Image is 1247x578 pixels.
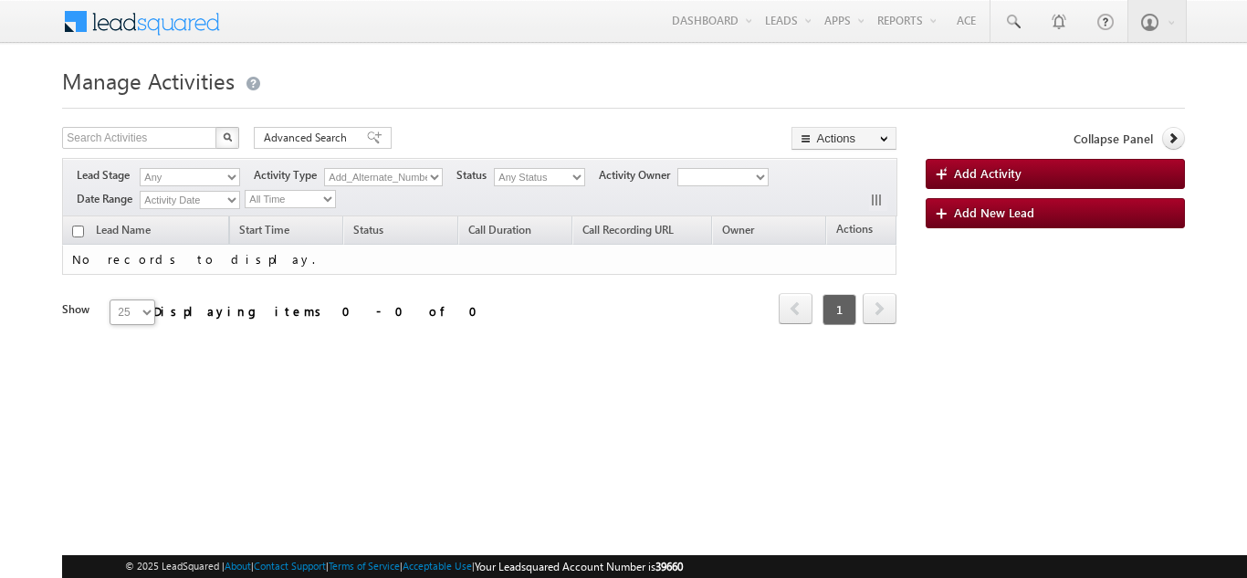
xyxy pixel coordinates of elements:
span: © 2025 LeadSquared | | | | | [125,558,683,575]
span: Call Duration [468,223,531,236]
span: Activity Owner [599,167,677,184]
a: Terms of Service [329,560,400,572]
input: Check all records [72,226,84,237]
span: Status [456,167,494,184]
span: Owner [722,223,754,236]
span: Call Recording URL [582,223,674,236]
div: Show [62,301,95,318]
td: No records to display. [62,245,896,275]
span: Add New Lead [954,205,1034,220]
span: Actions [827,219,882,243]
span: Status [353,223,383,236]
span: Date Range [77,191,140,207]
span: Activity Type [254,167,324,184]
a: Start Time [230,220,299,244]
a: Status [344,220,393,244]
a: prev [779,295,812,324]
span: Lead Name [87,220,160,244]
span: Add Activity [954,165,1022,181]
span: Lead Stage [77,167,137,184]
div: Displaying items 0 - 0 of 0 [153,300,488,321]
span: Collapse Panel [1074,131,1153,147]
span: prev [779,293,812,324]
img: Search [223,132,232,142]
span: Advanced Search [264,130,352,146]
a: Acceptable Use [403,560,472,572]
a: Call Duration [459,220,540,244]
a: Contact Support [254,560,326,572]
span: 39660 [655,560,683,573]
button: Actions [791,127,896,150]
span: Manage Activities [62,66,235,95]
span: Start Time [239,223,289,236]
a: next [863,295,896,324]
span: next [863,293,896,324]
span: 1 [823,294,856,325]
span: Your Leadsquared Account Number is [475,560,683,573]
a: About [225,560,251,572]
